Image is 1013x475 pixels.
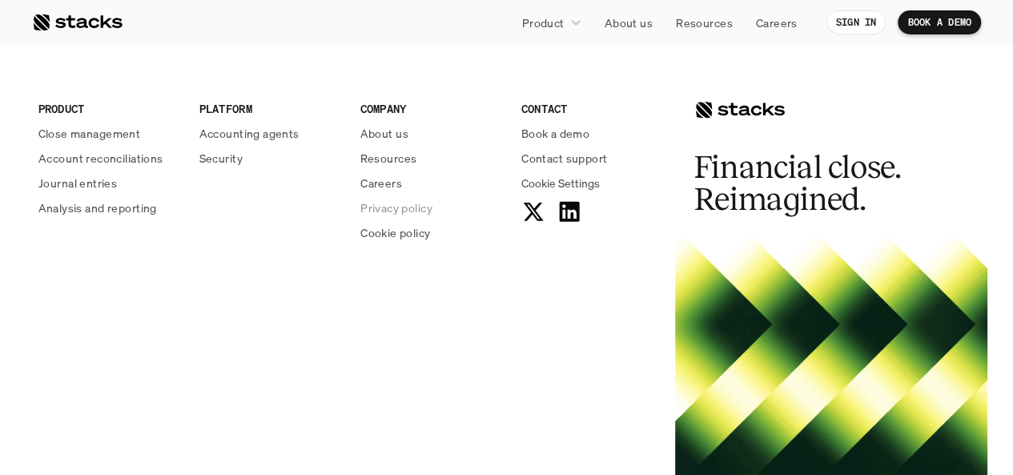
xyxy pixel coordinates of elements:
p: About us [605,14,653,31]
p: Security [199,150,243,167]
a: Privacy policy [360,199,502,216]
p: Account reconciliations [38,150,163,167]
a: Careers [360,175,502,191]
p: Journal entries [38,175,117,191]
a: Analysis and reporting [38,199,180,216]
a: About us [595,8,662,37]
p: CONTACT [521,100,663,117]
a: Accounting agents [199,125,341,142]
a: Journal entries [38,175,180,191]
a: Cookie policy [360,224,502,241]
p: Product [522,14,565,31]
a: Contact support [521,150,663,167]
a: Careers [746,8,807,37]
span: Cookie Settings [521,175,600,191]
p: SIGN IN [836,17,877,28]
p: About us [360,125,408,142]
p: Resources [676,14,733,31]
a: Resources [666,8,742,37]
a: Resources [360,150,502,167]
a: Book a demo [521,125,663,142]
p: BOOK A DEMO [907,17,971,28]
p: Careers [756,14,798,31]
p: Contact support [521,150,607,167]
a: Account reconciliations [38,150,180,167]
a: Security [199,150,341,167]
p: PLATFORM [199,100,341,117]
a: BOOK A DEMO [898,10,981,34]
p: Accounting agents [199,125,299,142]
p: Privacy policy [360,199,432,216]
p: COMPANY [360,100,502,117]
p: Analysis and reporting [38,199,157,216]
p: Cookie policy [360,224,430,241]
p: Resources [360,150,417,167]
a: Close management [38,125,180,142]
p: PRODUCT [38,100,180,117]
p: Careers [360,175,402,191]
button: Cookie Trigger [521,175,600,191]
a: SIGN IN [826,10,886,34]
p: Book a demo [521,125,590,142]
p: Close management [38,125,141,142]
h2: Financial close. Reimagined. [694,151,935,215]
a: About us [360,125,502,142]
